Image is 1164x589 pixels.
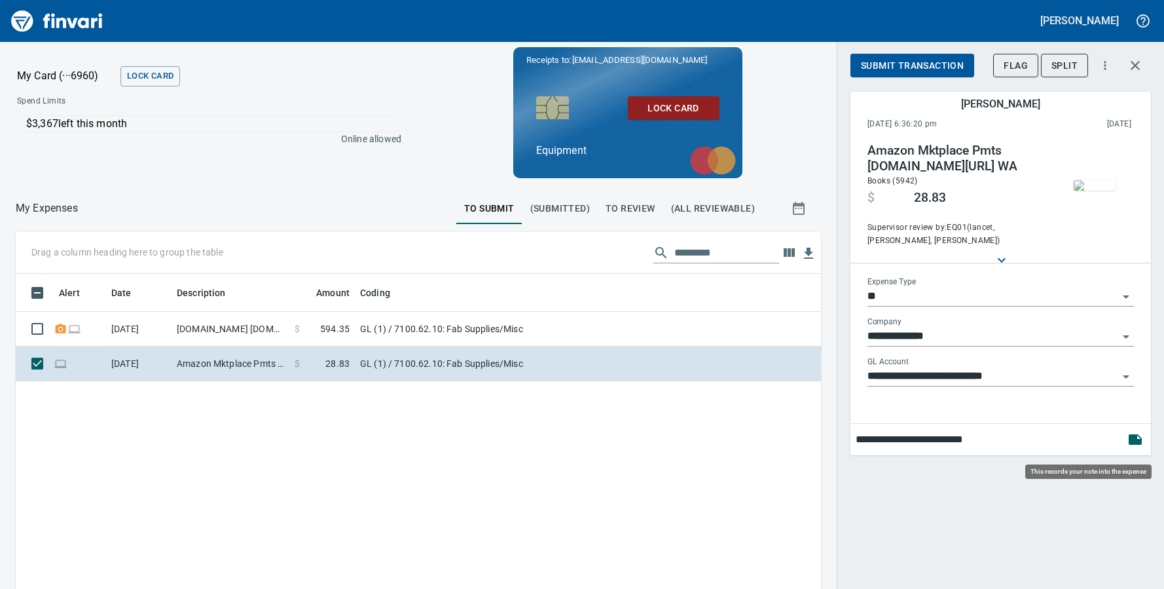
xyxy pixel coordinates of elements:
[106,347,172,381] td: [DATE]
[1117,328,1135,346] button: Open
[779,193,821,224] button: Show transactions within a particular date range
[867,143,1046,174] h4: Amazon Mktplace Pmts [DOMAIN_NAME][URL] WA
[16,200,78,216] nav: breadcrumb
[26,116,395,132] p: $3,367 left this month
[67,324,81,333] span: Online transaction
[1119,50,1151,81] button: Close transaction
[779,243,799,263] button: Choose columns to display
[850,54,974,78] button: Submit Transaction
[1037,10,1122,31] button: [PERSON_NAME]
[54,324,67,333] span: Receipt Required
[17,95,232,108] span: Spend Limits
[1117,368,1135,386] button: Open
[177,285,226,301] span: Description
[867,221,1046,248] span: Supervisor review by: EQ01 (lancet, [PERSON_NAME], [PERSON_NAME])
[111,285,132,301] span: Date
[867,118,1022,131] span: [DATE] 6:36:20 pm
[867,318,901,326] label: Company
[360,285,407,301] span: Coding
[1004,58,1028,74] span: Flag
[295,357,300,370] span: $
[861,58,964,74] span: Submit Transaction
[355,312,682,347] td: GL (1) / 7100.62.10: Fab Supplies/Misc
[1022,118,1131,131] span: This charge was settled by the merchant and appears on the 2025/08/16 statement.
[320,322,350,335] span: 594.35
[355,347,682,381] td: GL (1) / 7100.62.10: Fab Supplies/Misc
[59,285,80,301] span: Alert
[1040,14,1119,28] h5: [PERSON_NAME]
[1117,288,1135,306] button: Open
[993,54,1038,78] button: Flag
[360,285,390,301] span: Coding
[1041,54,1088,78] button: Split
[867,278,916,286] label: Expense Type
[571,54,708,66] span: [EMAIL_ADDRESS][DOMAIN_NAME]
[1051,58,1078,74] span: Split
[683,140,742,181] img: mastercard.svg
[526,54,729,67] p: Receipts to:
[54,359,67,368] span: Online transaction
[16,200,78,216] p: My Expenses
[127,69,173,84] span: Lock Card
[1091,51,1119,80] button: More
[867,176,918,185] span: Books (5942)
[867,358,909,366] label: GL Account
[961,97,1040,111] h5: [PERSON_NAME]
[536,143,719,159] p: Equipment
[111,285,149,301] span: Date
[106,312,172,347] td: [DATE]
[316,285,350,301] span: Amount
[8,5,106,37] img: Finvari
[799,244,818,263] button: Download Table
[177,285,243,301] span: Description
[172,312,289,347] td: [DOMAIN_NAME] [DOMAIN_NAME][URL] WA
[295,322,300,335] span: $
[17,68,115,84] p: My Card (···6960)
[299,285,350,301] span: Amount
[325,357,350,370] span: 28.83
[671,200,755,217] span: (All Reviewable)
[464,200,515,217] span: To Submit
[7,132,401,145] p: Online allowed
[1074,180,1116,191] img: receipts%2Ftapani%2F2025-08-12%2FpiGV5CgfDrQnoJsBvzAL1lfK6Pz2__e7EifPBiPMNpKCIPnvNyd.jpg
[867,190,875,206] span: $
[59,285,97,301] span: Alert
[172,347,289,381] td: Amazon Mktplace Pmts [DOMAIN_NAME][URL] WA
[120,66,180,86] button: Lock Card
[638,100,709,117] span: Lock Card
[530,200,590,217] span: (Submitted)
[31,246,223,259] p: Drag a column heading here to group the table
[914,190,946,206] span: 28.83
[606,200,655,217] span: To Review
[628,96,719,121] button: Lock Card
